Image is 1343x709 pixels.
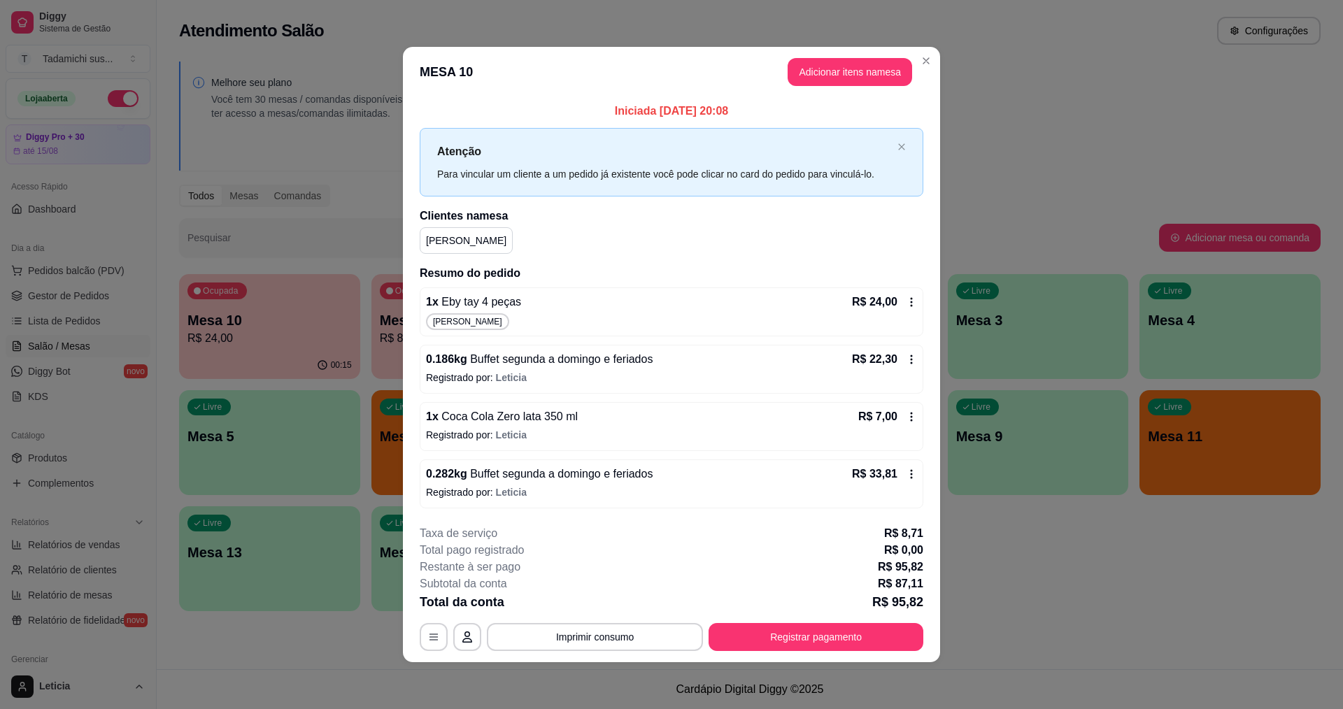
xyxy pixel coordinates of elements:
p: Subtotal da conta [420,575,507,592]
p: 0.186 kg [426,351,653,368]
button: Imprimir consumo [487,623,703,651]
p: R$ 0,00 [884,542,923,559]
p: Registrado por: [426,485,917,499]
p: Registrado por: [426,428,917,442]
span: Leticia [496,372,527,383]
header: MESA 10 [403,47,940,97]
p: [PERSON_NAME] [426,234,506,248]
p: R$ 8,71 [884,525,923,542]
button: Close [915,50,937,72]
p: 1 x [426,294,521,310]
div: Para vincular um cliente a um pedido já existente você pode clicar no card do pedido para vinculá... [437,166,892,182]
p: R$ 7,00 [858,408,897,425]
p: Restante à ser pago [420,559,520,575]
h2: Resumo do pedido [420,265,923,282]
p: Atenção [437,143,892,160]
p: Taxa de serviço [420,525,497,542]
span: Leticia [496,487,527,498]
span: Leticia [496,429,527,441]
span: Coca Cola Zero lata 350 ml [439,410,578,422]
p: R$ 87,11 [878,575,923,592]
button: Adicionar itens namesa [788,58,912,86]
p: R$ 24,00 [852,294,897,310]
p: Registrado por: [426,371,917,385]
p: R$ 33,81 [852,466,897,482]
p: R$ 22,30 [852,351,897,368]
span: close [897,143,906,151]
button: Registrar pagamento [709,623,923,651]
p: R$ 95,82 [878,559,923,575]
span: [PERSON_NAME] [430,316,505,327]
p: Total da conta [420,592,504,612]
p: 1 x [426,408,578,425]
span: Buffet segunda a domingo e feriados [467,468,653,480]
button: close [897,143,906,152]
p: Total pago registrado [420,542,524,559]
p: 0.282 kg [426,466,653,482]
p: Iniciada [DATE] 20:08 [420,103,923,120]
span: Buffet segunda a domingo e feriados [467,353,653,365]
h2: Clientes na mesa [420,208,923,224]
span: Eby tay 4 peças [439,296,521,308]
p: R$ 95,82 [872,592,923,612]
